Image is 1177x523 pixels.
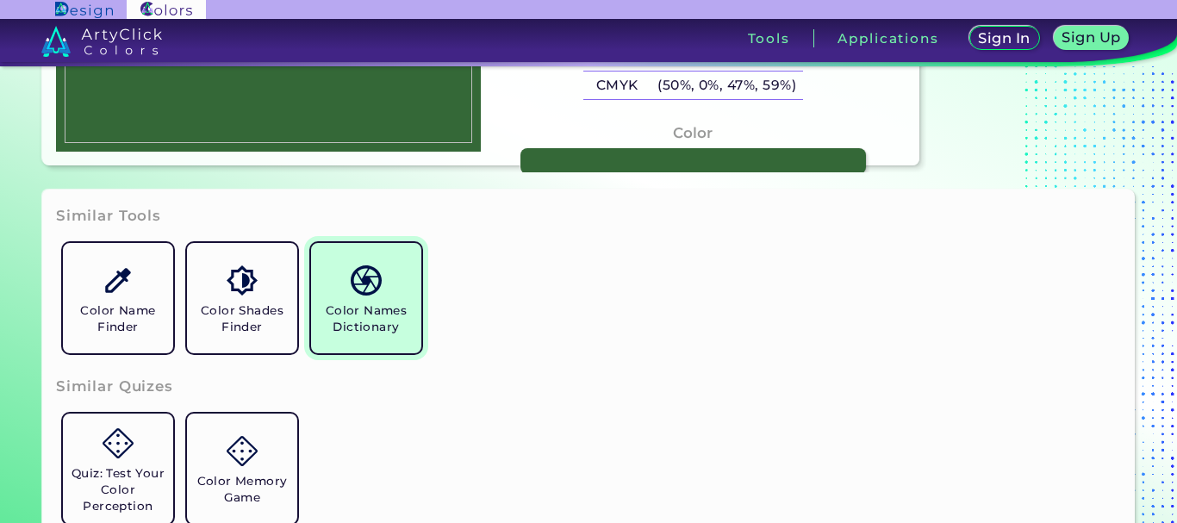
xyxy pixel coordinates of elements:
img: icon_color_shades.svg [227,265,257,296]
h5: Color Memory Game [194,473,290,506]
a: Sign Up [1054,26,1130,50]
a: Color Names Dictionary [304,236,428,360]
a: Sign In [969,26,1040,50]
h5: (50%, 0%, 47%, 59%) [651,72,802,100]
img: ArtyClick Design logo [55,2,113,18]
h3: Similar Quizes [56,377,173,397]
img: logo_artyclick_colors_white.svg [41,26,163,57]
img: icon_game.svg [227,436,257,466]
h5: CMYK [583,72,651,100]
h5: Color Names Dictionary [318,302,414,335]
a: Color Name Finder [56,236,180,360]
h5: Color Name Finder [70,302,166,335]
h3: Tools [748,32,790,45]
h3: Applications [838,32,938,45]
h5: Sign In [978,31,1030,45]
a: Color Shades Finder [180,236,304,360]
img: icon_color_names_dictionary.svg [351,265,381,296]
h5: Color Shades Finder [194,302,290,335]
h5: Quiz: Test Your Color Perception [70,465,166,514]
img: icon_game.svg [103,428,133,458]
h4: Color [673,121,713,146]
h3: Similar Tools [56,206,161,227]
h5: Sign Up [1062,30,1120,44]
img: icon_color_name_finder.svg [103,265,133,296]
